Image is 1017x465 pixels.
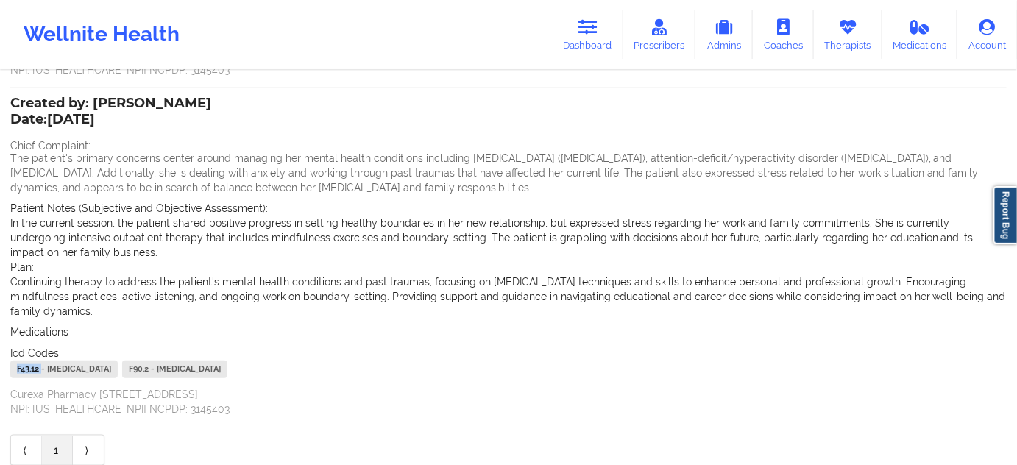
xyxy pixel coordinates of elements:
[882,10,958,59] a: Medications
[10,347,59,359] span: Icd Codes
[10,387,1007,416] p: Curexa Pharmacy [STREET_ADDRESS] NPI: [US_HEALTHCARE_NPI] NCPDP: 3145403
[10,151,1007,195] p: The patient's primary concerns center around managing her mental health conditions including [MED...
[753,10,814,59] a: Coaches
[10,361,118,378] div: F43.12 - [MEDICAL_DATA]
[10,96,211,129] div: Created by: [PERSON_NAME]
[957,10,1017,59] a: Account
[814,10,882,59] a: Therapists
[10,216,1007,260] p: In the current session, the patient shared positive progress in setting healthy boundaries in her...
[10,326,68,338] span: Medications
[73,436,104,465] a: Next item
[42,436,73,465] a: 1
[10,140,91,152] span: Chief Complaint:
[10,110,211,129] p: Date: [DATE]
[122,361,227,378] div: F90.2 - [MEDICAL_DATA]
[10,274,1007,319] p: Continuing therapy to address the patient's mental health conditions and past traumas, focusing o...
[11,436,42,465] a: Previous item
[695,10,753,59] a: Admins
[10,202,268,214] span: Patient Notes (Subjective and Objective Assessment):
[623,10,696,59] a: Prescribers
[553,10,623,59] a: Dashboard
[993,186,1017,244] a: Report Bug
[10,261,34,273] span: Plan:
